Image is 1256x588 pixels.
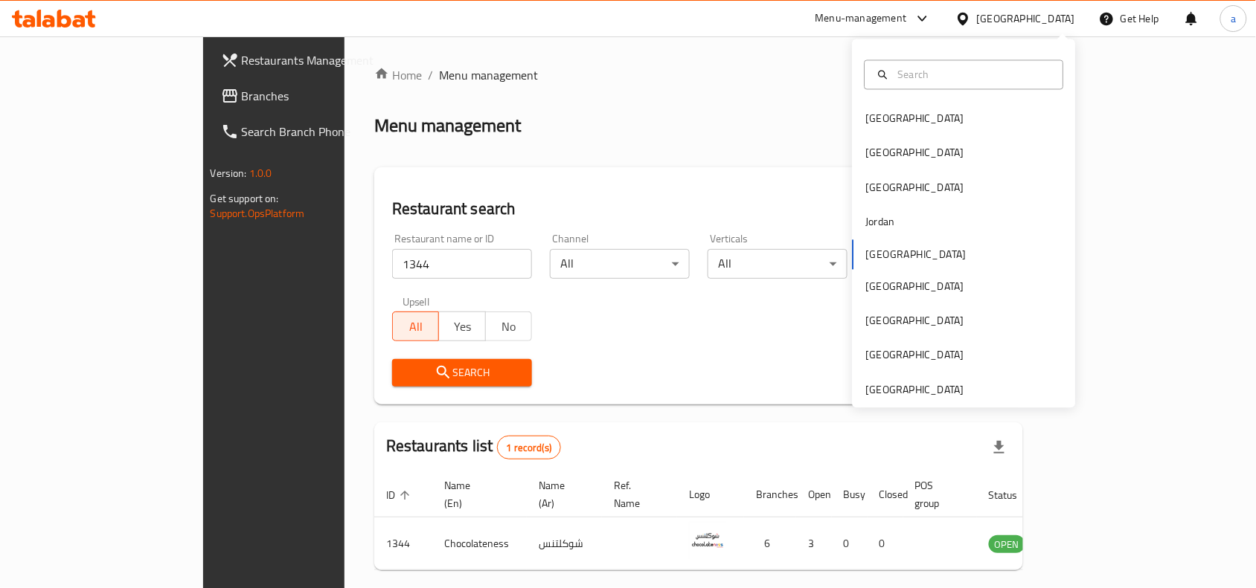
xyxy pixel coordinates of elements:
[796,472,832,517] th: Open
[386,435,561,459] h2: Restaurants list
[539,476,584,512] span: Name (Ar)
[211,189,279,208] span: Get support on:
[868,472,903,517] th: Closed
[1231,10,1236,27] span: a
[677,472,744,517] th: Logo
[527,517,602,570] td: شوكلتنس
[209,78,413,114] a: Branches
[374,114,521,138] h2: Menu management
[211,204,305,223] a: Support.OpsPlatform
[445,316,479,337] span: Yes
[977,10,1075,27] div: [GEOGRAPHIC_DATA]
[428,66,433,84] li: /
[892,66,1054,83] input: Search
[868,517,903,570] td: 0
[444,476,509,512] span: Name (En)
[866,214,895,230] div: Jordan
[242,87,401,105] span: Branches
[386,486,414,504] span: ID
[866,347,964,364] div: [GEOGRAPHIC_DATA]
[392,249,532,279] input: Search for restaurant name or ID..
[403,297,430,307] label: Upsell
[614,476,659,512] span: Ref. Name
[866,278,964,294] div: [GEOGRAPHIC_DATA]
[242,51,401,69] span: Restaurants Management
[866,145,964,161] div: [GEOGRAPHIC_DATA]
[981,430,1017,465] div: Export file
[832,472,868,517] th: Busy
[485,311,532,341] button: No
[438,311,485,341] button: Yes
[866,381,964,398] div: [GEOGRAPHIC_DATA]
[392,359,532,387] button: Search
[689,522,726,559] img: Chocolateness
[399,316,433,337] span: All
[209,114,413,149] a: Search Branch Phone
[404,364,520,382] span: Search
[497,436,562,459] div: Total records count
[439,66,538,84] span: Menu management
[708,249,848,279] div: All
[866,313,964,329] div: [GEOGRAPHIC_DATA]
[492,316,526,337] span: No
[744,517,796,570] td: 6
[796,517,832,570] td: 3
[866,179,964,196] div: [GEOGRAPHIC_DATA]
[209,42,413,78] a: Restaurants Management
[816,10,907,28] div: Menu-management
[374,472,1106,570] table: enhanced table
[392,311,439,341] button: All
[249,164,272,183] span: 1.0.0
[432,517,527,570] td: Chocolateness
[392,198,1005,220] h2: Restaurant search
[866,111,964,127] div: [GEOGRAPHIC_DATA]
[744,472,796,517] th: Branches
[242,123,401,140] span: Search Branch Phone
[989,486,1037,504] span: Status
[211,164,247,183] span: Version:
[832,517,868,570] td: 0
[374,66,1023,84] nav: breadcrumb
[915,476,959,512] span: POS group
[550,249,690,279] div: All
[989,536,1025,553] span: OPEN
[498,441,561,455] span: 1 record(s)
